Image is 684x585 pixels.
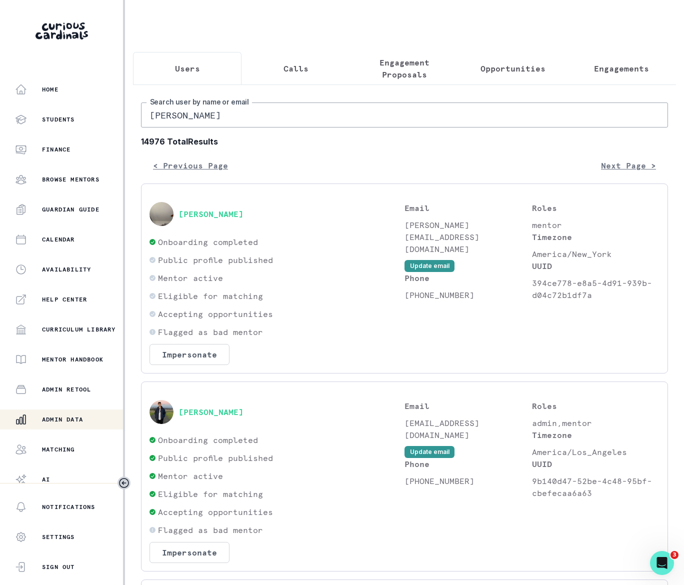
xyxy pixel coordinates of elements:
p: Mentor active [158,272,223,284]
img: Curious Cardinals Logo [35,22,88,39]
p: Roles [532,202,659,214]
p: Roles [532,400,659,412]
p: Engagements [594,62,649,74]
button: Next Page > [589,155,668,175]
p: Notifications [42,503,95,511]
p: Help Center [42,295,87,303]
p: Admin Data [42,415,83,423]
p: Onboarding completed [158,236,258,248]
p: [PHONE_NUMBER] [404,475,532,487]
button: Impersonate [149,344,229,365]
iframe: Intercom live chat [650,551,674,575]
p: America/New_York [532,248,659,260]
p: Onboarding completed [158,434,258,446]
button: Toggle sidebar [117,476,130,489]
p: Mentor active [158,470,223,482]
button: [PERSON_NAME] [178,209,243,219]
p: Accepting opportunities [158,308,273,320]
button: Update email [404,446,454,458]
p: Mentor Handbook [42,355,103,363]
p: Eligible for matching [158,488,263,500]
p: Timezone [532,231,659,243]
p: Accepting opportunities [158,506,273,518]
button: Impersonate [149,542,229,563]
p: [PERSON_NAME][EMAIL_ADDRESS][DOMAIN_NAME] [404,219,532,255]
p: America/Los_Angeles [532,446,659,458]
p: Phone [404,458,532,470]
p: Matching [42,445,75,453]
p: Flagged as bad mentor [158,524,263,536]
button: [PERSON_NAME] [178,407,243,417]
p: 9b140d47-52be-4c48-95bf-cbefecaa6a63 [532,475,659,499]
p: 394ce778-e8a5-4d91-939b-d04c72b1df7a [532,277,659,301]
p: Public profile published [158,254,273,266]
p: admin,mentor [532,417,659,429]
p: Sign Out [42,563,75,571]
p: Curriculum Library [42,325,116,333]
span: 3 [670,551,678,559]
p: Email [404,400,532,412]
button: Update email [404,260,454,272]
p: Eligible for matching [158,290,263,302]
p: Opportunities [480,62,545,74]
b: 14976 Total Results [141,135,668,147]
p: Browse Mentors [42,175,99,183]
p: Phone [404,272,532,284]
p: Calendar [42,235,75,243]
p: AI [42,475,50,483]
p: UUID [532,458,659,470]
p: Users [175,62,200,74]
p: Public profile published [158,452,273,464]
p: Finance [42,145,70,153]
p: Home [42,85,58,93]
p: Calls [283,62,308,74]
p: mentor [532,219,659,231]
button: < Previous Page [141,155,240,175]
p: Email [404,202,532,214]
p: Flagged as bad mentor [158,326,263,338]
p: Availability [42,265,91,273]
p: Engagement Proposals [358,56,450,80]
p: Settings [42,533,75,541]
p: [EMAIL_ADDRESS][DOMAIN_NAME] [404,417,532,441]
p: UUID [532,260,659,272]
p: Guardian Guide [42,205,99,213]
p: Admin Retool [42,385,91,393]
p: Timezone [532,429,659,441]
p: [PHONE_NUMBER] [404,289,532,301]
p: Students [42,115,75,123]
